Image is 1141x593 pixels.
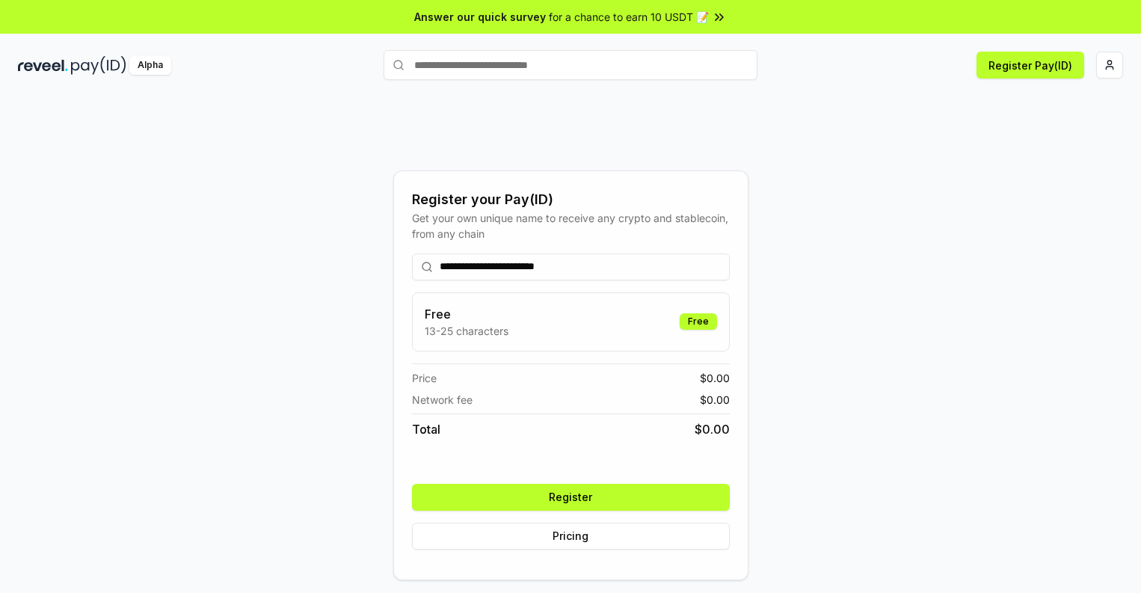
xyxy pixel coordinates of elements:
[549,9,709,25] span: for a chance to earn 10 USDT 📝
[412,484,730,511] button: Register
[977,52,1084,79] button: Register Pay(ID)
[412,420,440,438] span: Total
[700,392,730,408] span: $ 0.00
[680,313,717,330] div: Free
[425,323,508,339] p: 13-25 characters
[129,56,171,75] div: Alpha
[700,370,730,386] span: $ 0.00
[695,420,730,438] span: $ 0.00
[71,56,126,75] img: pay_id
[412,523,730,550] button: Pricing
[412,189,730,210] div: Register your Pay(ID)
[425,305,508,323] h3: Free
[412,370,437,386] span: Price
[18,56,68,75] img: reveel_dark
[412,392,473,408] span: Network fee
[414,9,546,25] span: Answer our quick survey
[412,210,730,242] div: Get your own unique name to receive any crypto and stablecoin, from any chain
